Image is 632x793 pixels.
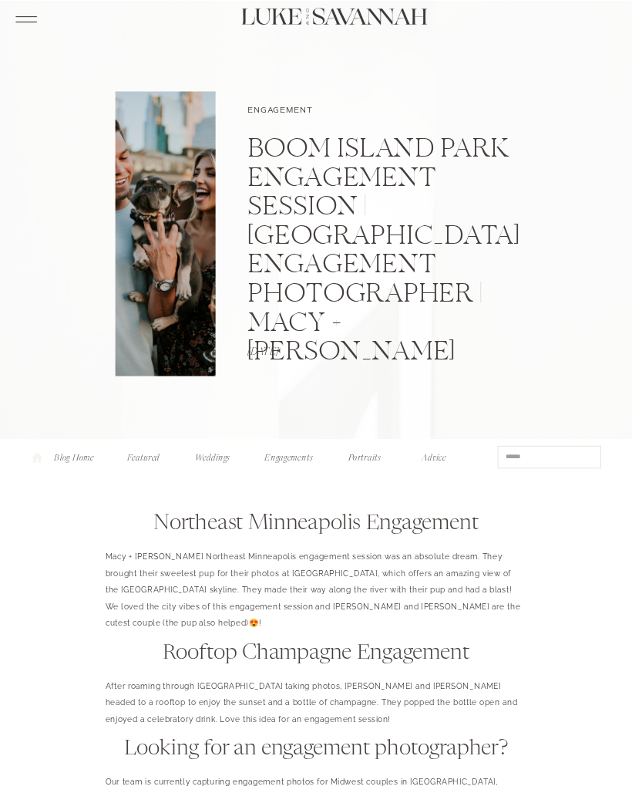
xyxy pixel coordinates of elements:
p: After roaming through [GEOGRAPHIC_DATA] taking photos, [PERSON_NAME] and [PERSON_NAME] headed to ... [106,678,527,728]
p: Macy + [PERSON_NAME] Northeast Minneapolis engagement session was an absolute dream. They brought... [106,548,527,632]
a: Featured [123,450,164,461]
a: Advice [413,450,454,461]
h1: Boom Island Park Engagement Session | [GEOGRAPHIC_DATA] Engagement Photographer | Macy + [PERSON_... [247,136,516,368]
a: Blog Home [53,450,95,461]
h2: Rooftop Champagne Engagement [106,640,527,666]
a: Engagement [247,106,313,115]
a: Weddings [192,450,234,461]
a: Engagements [262,450,316,461]
h2: Looking for an engagement photographer? [106,737,527,762]
a: Portraits [344,450,386,461]
h2: Northeast Minneapolis Engagement [106,511,527,536]
p: [DATE] [247,347,378,359]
